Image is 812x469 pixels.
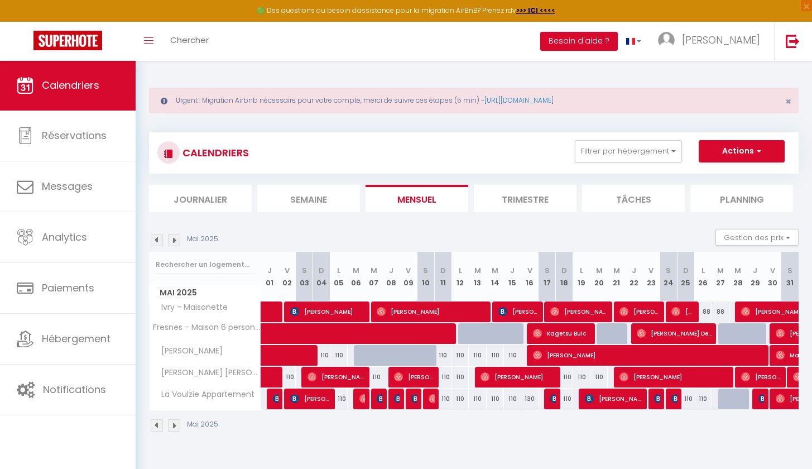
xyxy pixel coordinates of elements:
span: Messages [42,179,93,193]
span: [PERSON_NAME] [481,366,555,387]
div: 110 [677,389,694,409]
a: Chercher [162,22,217,61]
div: Urgent : Migration Airbnb nécessaire pour votre compte, merci de suivre ces étapes (5 min) - [149,88,799,113]
p: Mai 2025 [187,419,218,430]
div: 130 [521,389,539,409]
li: Planning [690,185,793,212]
span: [PERSON_NAME] B [671,301,694,322]
li: Mensuel [366,185,468,212]
th: 18 [556,252,573,301]
div: 110 [451,389,469,409]
abbr: M [492,265,498,276]
div: 110 [469,389,486,409]
span: Soumicha Soum [411,388,417,409]
abbr: D [440,265,446,276]
abbr: J [389,265,393,276]
abbr: J [267,265,272,276]
h3: CALENDRIERS [180,140,249,165]
span: [PERSON_NAME] [619,366,729,387]
div: 110 [590,367,608,387]
span: [PERSON_NAME] [741,366,781,387]
abbr: S [545,265,550,276]
abbr: J [753,265,757,276]
span: Notifications [43,382,106,396]
abbr: M [596,265,603,276]
abbr: M [371,265,377,276]
abbr: M [353,265,359,276]
abbr: V [770,265,775,276]
th: 01 [261,252,278,301]
span: [PERSON_NAME] [619,301,660,322]
div: 110 [451,367,469,387]
div: 110 [434,389,451,409]
span: [PERSON_NAME] [273,388,278,409]
abbr: D [319,265,324,276]
div: 110 [504,389,521,409]
span: [PERSON_NAME] [671,388,677,409]
abbr: M [613,265,620,276]
button: Gestion des prix [715,229,799,246]
div: 110 [451,345,469,366]
a: [URL][DOMAIN_NAME] [484,95,554,105]
div: 110 [556,367,573,387]
span: [PERSON_NAME] De [PERSON_NAME] De [PERSON_NAME] [637,323,712,344]
abbr: D [561,265,567,276]
span: Calendriers [42,78,99,92]
div: 110 [573,367,590,387]
button: Close [785,97,791,107]
abbr: S [787,265,792,276]
span: [PERSON_NAME] [533,344,763,366]
abbr: L [337,265,340,276]
th: 10 [417,252,434,301]
abbr: S [302,265,307,276]
span: [PERSON_NAME] [682,33,760,47]
abbr: V [285,265,290,276]
th: 08 [382,252,400,301]
abbr: V [406,265,411,276]
span: Chercher [170,34,209,46]
div: 110 [694,389,712,409]
th: 26 [694,252,712,301]
span: Hébergement [42,332,110,346]
th: 05 [330,252,348,301]
th: 21 [608,252,625,301]
abbr: M [734,265,741,276]
abbr: L [459,265,462,276]
span: [PERSON_NAME] [394,388,400,409]
span: PERICHON Julien [758,388,764,409]
span: Ivry - Maisonette [151,301,230,314]
span: [PERSON_NAME] [377,301,486,322]
span: Mai 2025 [150,285,261,301]
div: 110 [487,345,504,366]
li: Journalier [149,185,252,212]
span: [PERSON_NAME] [290,301,365,322]
span: La Voulzie Appartement [151,389,257,401]
th: 15 [504,252,521,301]
abbr: J [510,265,515,276]
abbr: V [648,265,654,276]
th: 22 [625,252,642,301]
span: [PERSON_NAME] [585,388,642,409]
th: 06 [348,252,365,301]
th: 23 [642,252,660,301]
div: 110 [504,345,521,366]
th: 28 [729,252,747,301]
li: Tâches [582,185,685,212]
span: Fresnes - Maison 6 personnes [151,323,263,332]
th: 07 [365,252,382,301]
div: 88 [694,301,712,322]
th: 04 [313,252,330,301]
img: ... [658,32,675,49]
div: 110 [556,389,573,409]
span: [PERSON_NAME] [550,301,608,322]
abbr: D [683,265,689,276]
th: 11 [434,252,451,301]
abbr: L [580,265,583,276]
input: Rechercher un logement... [156,255,254,275]
th: 17 [539,252,556,301]
abbr: J [632,265,636,276]
abbr: M [717,265,724,276]
img: logout [786,34,800,48]
button: Filtrer par hébergement [575,140,682,162]
span: Paiements [42,281,94,295]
